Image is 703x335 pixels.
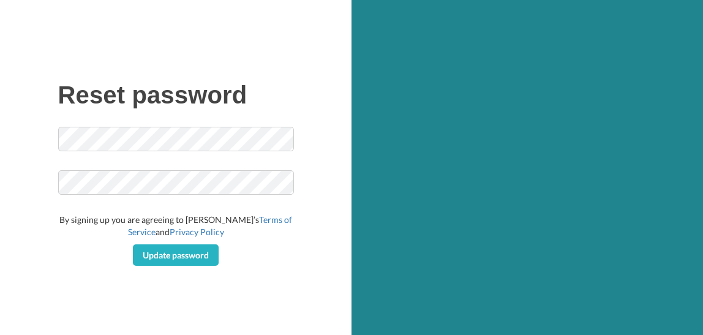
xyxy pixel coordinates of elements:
[170,227,224,237] a: Privacy Policy
[58,214,294,238] div: By signing up you are agreeing to [PERSON_NAME]’s and
[143,250,209,260] span: Update password
[128,214,293,237] a: Terms of Service
[58,81,294,108] h1: Reset password
[133,244,219,266] button: Update password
